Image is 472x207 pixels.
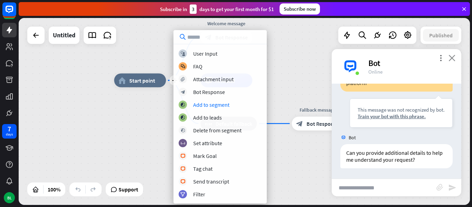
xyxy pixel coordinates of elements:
div: Add to leads [193,114,222,121]
div: Bot Response [193,88,225,95]
button: Published [423,29,459,41]
i: block_livechat [180,179,186,184]
div: Fallback message [286,106,349,113]
div: Tag chat [193,165,213,172]
a: 7 days [2,124,17,139]
i: more_vert [437,55,444,61]
div: Delete from segment [193,127,242,134]
div: Attachment input [193,76,234,83]
i: filter [180,192,185,197]
button: Open LiveChat chat widget [6,3,26,23]
span: Support [119,184,138,195]
i: block_livechat [180,167,186,171]
div: Send transcript [193,178,229,185]
i: block_add_to_segment [180,103,185,107]
i: block_add_to_segment [180,115,185,120]
span: Bot [349,134,356,141]
i: block_bot_response [296,120,303,127]
div: Can you provide additional details to help me understand your request? [340,144,453,168]
div: Add to segment [193,101,229,108]
div: Subscribe now [280,3,320,15]
i: block_faq [181,64,185,69]
i: block_attachment [436,184,443,191]
div: User Input [193,50,217,57]
div: Set attribute [193,140,222,147]
i: plus [172,78,177,83]
span: Bot Response [306,120,339,127]
div: 100% [46,184,63,195]
i: block_set_attribute [181,141,185,145]
div: 7 [8,126,11,132]
i: close [449,55,455,61]
div: Untitled [53,27,75,44]
div: Online [368,68,453,75]
div: This message was not recognized by bot. [358,106,445,113]
i: block_bot_response [181,90,185,94]
div: Train your bot with this phrase. [358,113,445,120]
div: Filter [193,191,205,198]
i: send [448,184,456,192]
i: block_attachment [181,77,185,82]
i: block_livechat [180,154,186,158]
div: Bot [368,58,453,68]
div: Subscribe in days to get your first month for $1 [160,4,274,14]
span: Start point [129,77,155,84]
div: 3 [190,4,197,14]
div: days [6,132,13,137]
i: home_2 [119,77,126,84]
div: Welcome message [195,20,257,27]
div: FAQ [193,63,202,70]
i: block_delete_from_segment [181,128,185,133]
div: Mark Goal [193,152,217,159]
div: BL [4,192,15,203]
i: block_user_input [181,51,185,56]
